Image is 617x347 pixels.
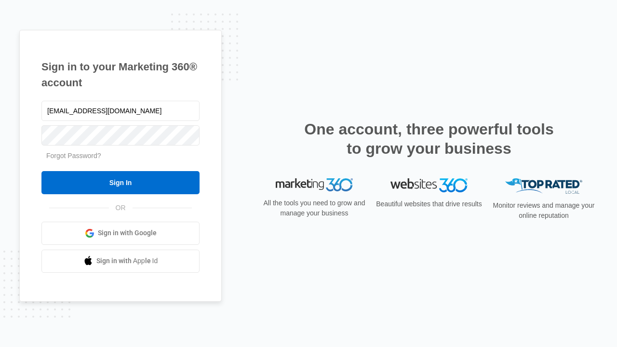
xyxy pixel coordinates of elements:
[490,200,598,221] p: Monitor reviews and manage your online reputation
[109,203,133,213] span: OR
[41,250,200,273] a: Sign in with Apple Id
[505,178,582,194] img: Top Rated Local
[41,222,200,245] a: Sign in with Google
[46,152,101,160] a: Forgot Password?
[41,101,200,121] input: Email
[96,256,158,266] span: Sign in with Apple Id
[301,120,557,158] h2: One account, three powerful tools to grow your business
[375,199,483,209] p: Beautiful websites that drive results
[390,178,468,192] img: Websites 360
[260,198,368,218] p: All the tools you need to grow and manage your business
[98,228,157,238] span: Sign in with Google
[41,59,200,91] h1: Sign in to your Marketing 360® account
[276,178,353,192] img: Marketing 360
[41,171,200,194] input: Sign In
